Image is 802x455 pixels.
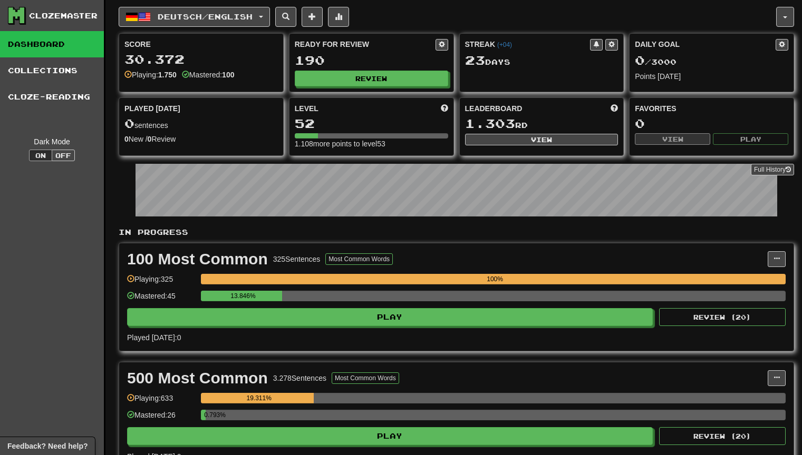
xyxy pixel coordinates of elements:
[635,103,788,114] div: Favorites
[465,53,485,67] span: 23
[124,135,129,143] strong: 0
[124,116,134,131] span: 0
[124,134,278,144] div: New / Review
[465,54,619,67] div: Day s
[659,427,786,445] button: Review (20)
[127,251,268,267] div: 100 Most Common
[222,71,234,79] strong: 100
[302,7,323,27] button: Add sentence to collection
[295,71,448,86] button: Review
[465,39,591,50] div: Streak
[127,370,268,386] div: 500 Most Common
[148,135,152,143] strong: 0
[204,291,282,301] div: 13.846%
[465,103,523,114] span: Leaderboard
[182,70,235,80] div: Mastered:
[52,150,75,161] button: Off
[124,39,278,50] div: Score
[127,333,181,342] span: Played [DATE]: 0
[295,139,448,149] div: 1.108 more points to level 53
[119,227,794,238] p: In Progress
[8,136,96,147] div: Dark Mode
[7,441,88,451] span: Open feedback widget
[273,373,326,383] div: 3.278 Sentences
[158,71,177,79] strong: 1.750
[127,274,196,291] div: Playing: 325
[659,308,786,326] button: Review (20)
[127,427,653,445] button: Play
[295,103,318,114] span: Level
[124,117,278,131] div: sentences
[325,253,393,265] button: Most Common Words
[204,274,786,284] div: 100%
[465,134,619,145] button: View
[635,133,710,145] button: View
[29,150,52,161] button: On
[124,103,180,114] span: Played [DATE]
[127,410,196,427] div: Mastered: 26
[441,103,448,114] span: Score more points to level up
[497,41,512,48] a: (+04)
[127,393,196,410] div: Playing: 633
[465,117,619,131] div: rd
[204,410,206,420] div: 0.793%
[275,7,296,27] button: Search sentences
[465,116,515,131] span: 1.303
[204,393,314,403] div: 19.311%
[127,291,196,308] div: Mastered: 45
[273,254,321,264] div: 325 Sentences
[635,117,788,130] div: 0
[751,164,794,175] a: Full History
[332,372,399,384] button: Most Common Words
[328,7,349,27] button: More stats
[713,133,788,145] button: Play
[295,117,448,130] div: 52
[611,103,618,114] span: This week in points, UTC
[635,39,776,51] div: Daily Goal
[124,53,278,66] div: 30.372
[635,53,645,67] span: 0
[295,54,448,67] div: 190
[158,12,253,21] span: Deutsch / English
[119,7,270,27] button: Deutsch/English
[635,71,788,82] div: Points [DATE]
[29,11,98,21] div: Clozemaster
[295,39,436,50] div: Ready for Review
[127,308,653,326] button: Play
[124,70,177,80] div: Playing:
[635,57,677,66] span: / 3000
